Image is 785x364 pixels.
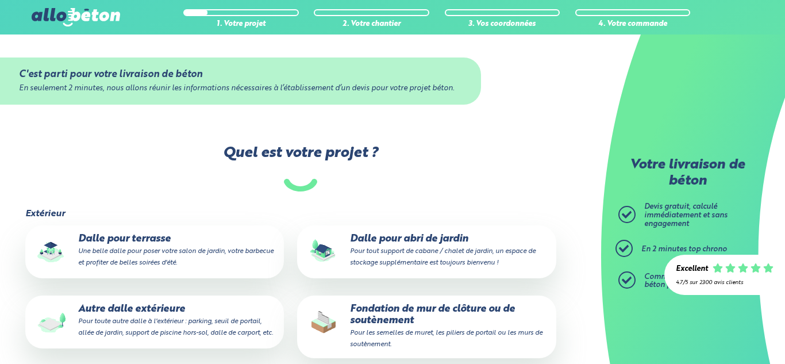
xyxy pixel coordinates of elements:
[33,304,276,339] p: Autre dalle extérieure
[683,319,772,351] iframe: Help widget launcher
[33,304,70,340] img: final_use.values.outside_slab
[183,20,298,29] div: 1. Votre projet
[19,69,461,80] div: C'est parti pour votre livraison de béton
[575,20,690,29] div: 4. Votre commande
[33,233,276,269] p: Dalle pour terrasse
[621,158,753,189] p: Votre livraison de béton
[25,209,65,219] legend: Extérieur
[305,233,342,270] img: final_use.values.garden_shed
[78,318,273,336] small: Pour toute autre dalle à l'extérieur : parking, seuil de portail, allée de jardin, support de pis...
[644,203,728,227] span: Devis gratuit, calculé immédiatement et sans engagement
[305,233,548,269] p: Dalle pour abri de jardin
[78,248,274,266] small: Une belle dalle pour poser votre salon de jardin, votre barbecue et profiter de belles soirées d'...
[19,85,461,93] div: En seulement 2 minutes, nous allons réunir les informations nécessaires à l’établissement d’un de...
[350,248,536,266] small: Pour tout support de cabane / chalet de jardin, un espace de stockage supplémentaire est toujours...
[445,20,560,29] div: 3. Vos coordonnées
[644,273,736,289] span: Commandez ensuite votre béton prêt à l'emploi
[314,20,429,29] div: 2. Votre chantier
[676,279,774,286] div: 4.7/5 sur 2300 avis clients
[32,8,120,26] img: allobéton
[305,304,548,350] p: Fondation de mur de clôture ou de soutènement
[24,145,577,191] label: Quel est votre projet ?
[676,265,708,274] div: Excellent
[350,329,542,348] small: Pour les semelles de muret, les piliers de portail ou les murs de soutènement.
[33,233,70,270] img: final_use.values.terrace
[641,246,727,253] span: En 2 minutes top chrono
[305,304,342,340] img: final_use.values.closing_wall_fundation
